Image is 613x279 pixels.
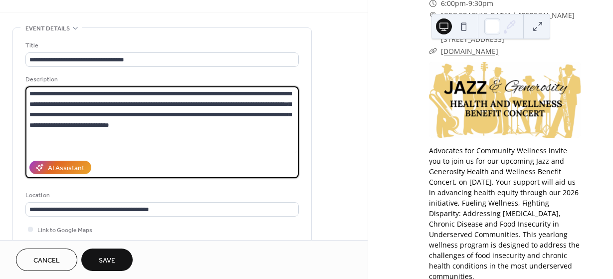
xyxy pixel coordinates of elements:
[25,74,297,85] div: Description
[429,45,437,57] div: ​
[33,256,60,266] span: Cancel
[16,249,77,271] button: Cancel
[25,40,297,51] div: Title
[29,161,91,174] button: AI Assistant
[25,23,70,34] span: Event details
[441,46,498,56] a: [DOMAIN_NAME]
[429,9,437,21] div: ​
[37,225,92,236] span: Link to Google Maps
[441,9,581,45] span: [GEOGRAPHIC_DATA] | [PERSON_NAME][GEOGRAPHIC_DATA] | [STREET_ADDRESS]
[81,249,133,271] button: Save
[25,190,297,201] div: Location
[99,256,115,266] span: Save
[48,163,84,174] div: AI Assistant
